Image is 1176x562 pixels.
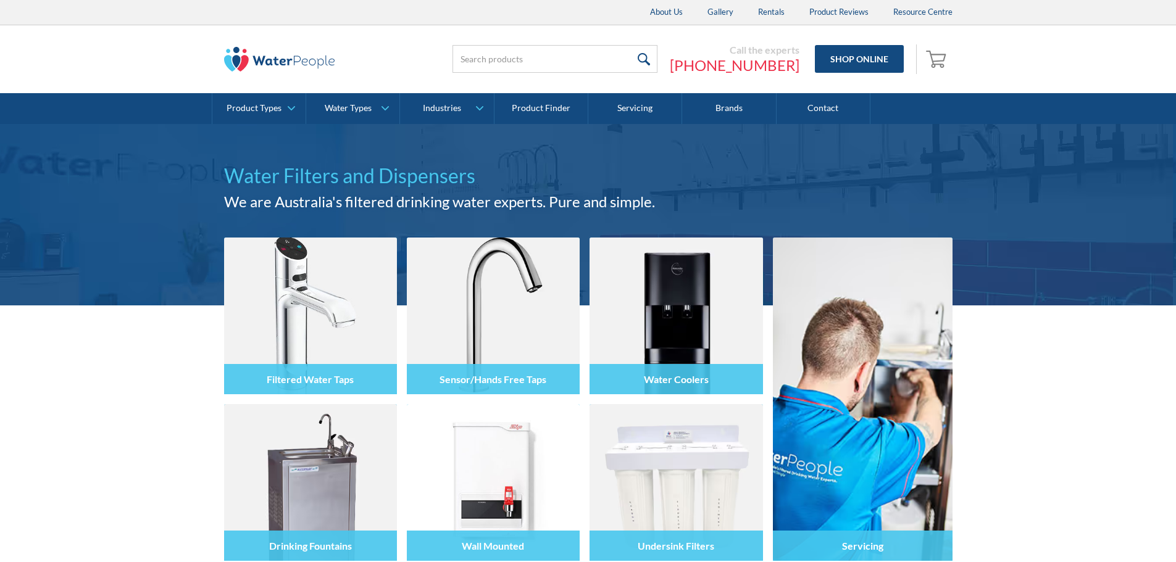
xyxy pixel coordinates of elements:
[638,540,714,552] h4: Undersink Filters
[590,238,762,394] img: Water Coolers
[777,93,870,124] a: Contact
[670,56,799,75] a: [PHONE_NUMBER]
[267,373,354,385] h4: Filtered Water Taps
[773,238,953,561] a: Servicing
[407,404,580,561] img: Wall Mounted
[590,404,762,561] img: Undersink Filters
[682,93,776,124] a: Brands
[588,93,682,124] a: Servicing
[644,373,709,385] h4: Water Coolers
[325,103,372,114] div: Water Types
[224,47,335,72] img: The Water People
[440,373,546,385] h4: Sensor/Hands Free Taps
[494,93,588,124] a: Product Finder
[227,103,281,114] div: Product Types
[212,93,306,124] a: Product Types
[224,404,397,561] img: Drinking Fountains
[923,44,953,74] a: Open empty cart
[269,540,352,552] h4: Drinking Fountains
[423,103,461,114] div: Industries
[306,93,399,124] a: Water Types
[462,540,524,552] h4: Wall Mounted
[400,93,493,124] a: Industries
[926,49,949,68] img: shopping cart
[407,238,580,394] img: Sensor/Hands Free Taps
[842,540,883,552] h4: Servicing
[815,45,904,73] a: Shop Online
[670,44,799,56] div: Call the experts
[224,238,397,394] img: Filtered Water Taps
[452,45,657,73] input: Search products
